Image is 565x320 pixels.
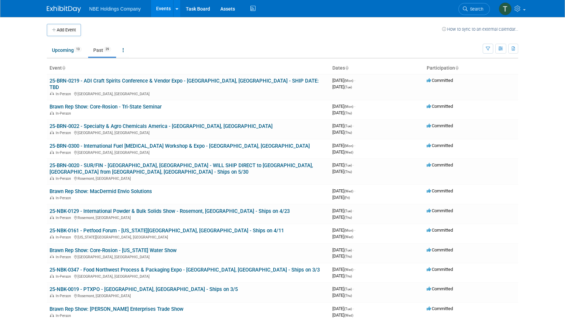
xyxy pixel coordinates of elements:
[50,176,54,180] img: In-Person Event
[353,306,354,311] span: -
[344,163,352,167] span: (Tue)
[332,188,355,193] span: [DATE]
[50,215,327,220] div: Rosemont, [GEOGRAPHIC_DATA]
[50,254,327,259] div: [GEOGRAPHIC_DATA], [GEOGRAPHIC_DATA]
[332,130,352,135] span: [DATE]
[344,248,352,252] span: (Tue)
[344,216,352,219] span: (Thu)
[50,149,327,155] div: [GEOGRAPHIC_DATA], [GEOGRAPHIC_DATA]
[56,196,73,200] span: In-Person
[344,124,352,128] span: (Tue)
[344,307,352,311] span: (Tue)
[332,228,355,233] span: [DATE]
[499,2,512,15] img: Tim Wiersma
[427,123,453,128] span: Committed
[50,162,313,175] a: 25-BRN-0020 - SUR/FIN - [GEOGRAPHIC_DATA], [GEOGRAPHIC_DATA] - WILL SHIP DIRECT to [GEOGRAPHIC_DA...
[74,47,82,52] span: 13
[354,267,355,272] span: -
[455,65,458,71] a: Sort by Participation Type
[332,123,354,128] span: [DATE]
[50,92,54,95] img: In-Person Event
[427,208,453,213] span: Committed
[332,162,354,168] span: [DATE]
[354,78,355,83] span: -
[344,209,352,213] span: (Tue)
[344,314,353,317] span: (Wed)
[50,175,327,181] div: Rosemont, [GEOGRAPHIC_DATA]
[332,267,355,272] span: [DATE]
[427,286,453,291] span: Committed
[345,65,348,71] a: Sort by Start Date
[353,247,354,252] span: -
[344,268,353,272] span: (Wed)
[330,62,424,74] th: Dates
[50,267,320,273] a: 25-NBK-0347 - Food Northwest Process & Packaging Expo - [GEOGRAPHIC_DATA], [GEOGRAPHIC_DATA] - Sh...
[354,143,355,148] span: -
[50,188,152,194] a: Brawn Rep Show: MacDermid Envio Solutions
[332,306,354,311] span: [DATE]
[56,150,73,155] span: In-Person
[353,208,354,213] span: -
[56,216,73,220] span: In-Person
[344,189,353,193] span: (Wed)
[50,123,273,129] a: 25-BRN-0022 - Specialty & Agro Chemicals America - [GEOGRAPHIC_DATA], [GEOGRAPHIC_DATA]
[427,247,453,252] span: Committed
[50,104,162,110] a: Brawn Rep Show: Core-Rosion - Tri-State Seminar
[332,286,354,291] span: [DATE]
[332,143,355,148] span: [DATE]
[427,267,453,272] span: Committed
[332,110,352,115] span: [DATE]
[50,293,327,298] div: Rosemont, [GEOGRAPHIC_DATA]
[56,314,73,318] span: In-Person
[332,253,352,259] span: [DATE]
[332,169,352,174] span: [DATE]
[56,294,73,298] span: In-Person
[50,247,177,253] a: Brawn Rep Show: Core-Rosion - [US_STATE] Water Show
[332,84,352,89] span: [DATE]
[50,286,238,292] a: 25-NBK-0019 - PTXPO - [GEOGRAPHIC_DATA], [GEOGRAPHIC_DATA] - Ships on 3/5
[427,78,453,83] span: Committed
[50,196,54,199] img: In-Person Event
[104,47,111,52] span: 29
[427,143,453,148] span: Committed
[427,104,453,109] span: Committed
[344,144,353,148] span: (Mon)
[344,229,353,232] span: (Mon)
[56,92,73,96] span: In-Person
[458,3,490,15] a: Search
[354,228,355,233] span: -
[50,131,54,134] img: In-Person Event
[50,111,54,115] img: In-Person Event
[50,274,54,278] img: In-Person Event
[332,293,352,298] span: [DATE]
[332,273,352,278] span: [DATE]
[332,312,353,318] span: [DATE]
[56,131,73,135] span: In-Person
[88,44,116,57] a: Past29
[50,255,54,258] img: In-Person Event
[56,274,73,279] span: In-Person
[50,294,54,297] img: In-Person Event
[332,215,352,220] span: [DATE]
[344,254,352,258] span: (Thu)
[427,188,453,193] span: Committed
[344,274,352,278] span: (Thu)
[344,196,350,200] span: (Fri)
[50,314,54,317] img: In-Person Event
[50,130,327,135] div: [GEOGRAPHIC_DATA], [GEOGRAPHIC_DATA]
[424,62,518,74] th: Participation
[427,162,453,168] span: Committed
[62,65,65,71] a: Sort by Event Name
[50,228,284,234] a: 25-NBK-0161 - Petfood Forum - [US_STATE][GEOGRAPHIC_DATA], [GEOGRAPHIC_DATA] - Ships on 4/11
[50,143,310,149] a: 25-BRN-0300 - International Fuel [MEDICAL_DATA] Workshop & Expo - [GEOGRAPHIC_DATA], [GEOGRAPHIC_...
[344,170,352,174] span: (Thu)
[344,235,353,239] span: (Wed)
[50,306,183,312] a: Brawn Rep Show: [PERSON_NAME] Enterprises Trade Show
[344,131,352,134] span: (Thu)
[442,27,518,32] a: How to sync to an external calendar...
[353,123,354,128] span: -
[50,208,290,214] a: 25-NBK-0129 - International Powder & Bulk Solids Show - Rosemont, [GEOGRAPHIC_DATA] - Ships on 4/23
[332,104,355,109] span: [DATE]
[344,79,353,83] span: (Mon)
[56,111,73,116] span: In-Person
